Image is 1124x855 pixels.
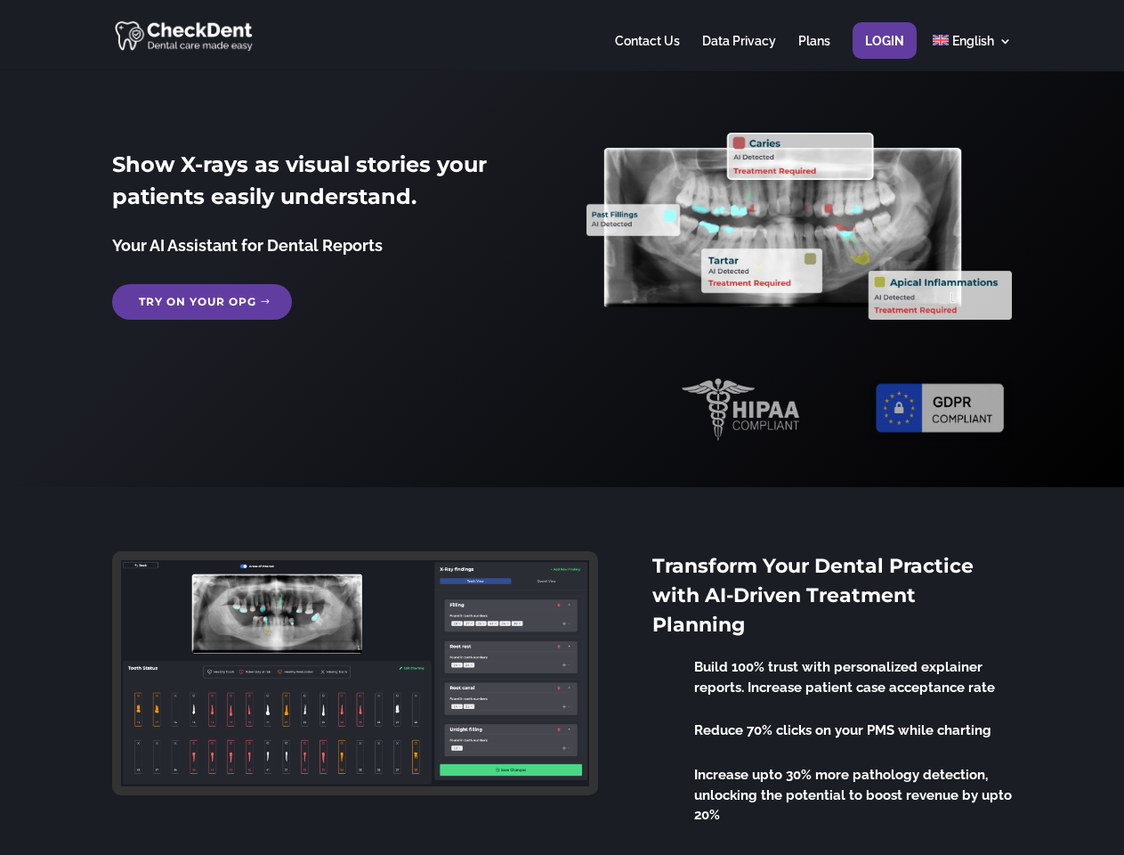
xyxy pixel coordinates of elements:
a: Plans [798,35,830,69]
img: CheckDent AI [115,18,255,53]
span: English [952,34,994,48]
span: Your AI Assistant for Dental Reports [112,236,383,255]
a: Login [865,35,904,69]
a: Contact Us [615,35,680,69]
a: Try on your OPG [112,284,292,320]
a: Data Privacy [702,35,776,69]
img: X_Ray_annotated [586,133,1011,320]
a: English [933,35,1012,69]
span: Reduce 70% clicks on your PMS while charting [694,722,991,738]
span: Increase upto 30% more pathology detection, unlocking the potential to boost revenue by upto 20% [694,767,1012,823]
span: Build 100% trust with personalized explainer reports. Increase patient case acceptance rate [694,659,995,696]
span: Transform Your Dental Practice with AI-Driven Treatment Planning [652,554,974,637]
h2: Show X-rays as visual stories your patients easily understand. [112,149,537,222]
